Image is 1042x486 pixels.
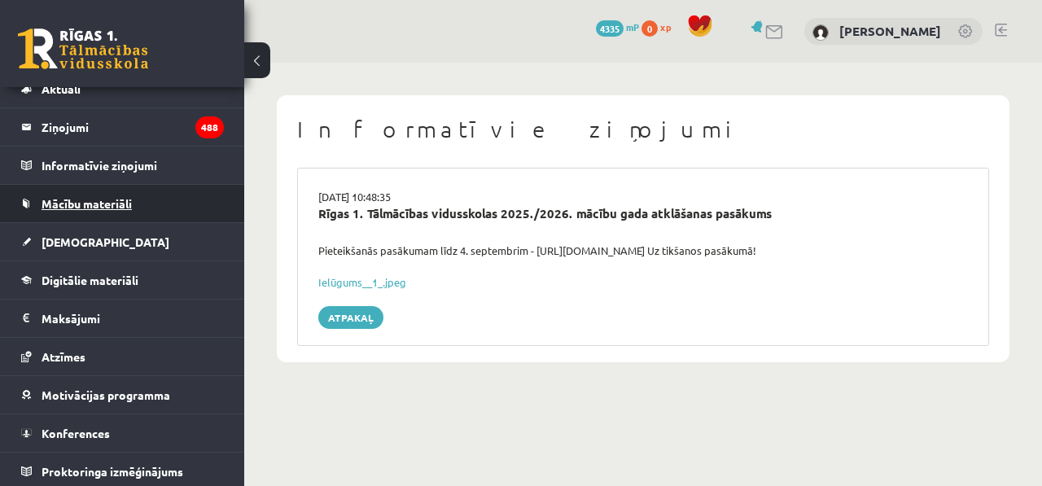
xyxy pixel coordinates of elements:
[21,108,224,146] a: Ziņojumi488
[306,243,980,259] div: Pieteikšanās pasākumam līdz 4. septembrim - [URL][DOMAIN_NAME] Uz tikšanos pasākumā!
[21,147,224,184] a: Informatīvie ziņojumi
[21,414,224,452] a: Konferences
[21,70,224,107] a: Aktuāli
[42,234,169,249] span: [DEMOGRAPHIC_DATA]
[42,349,85,364] span: Atzīmes
[42,426,110,440] span: Konferences
[641,20,658,37] span: 0
[839,23,941,39] a: [PERSON_NAME]
[42,387,170,402] span: Motivācijas programma
[42,196,132,211] span: Mācību materiāli
[195,116,224,138] i: 488
[42,273,138,287] span: Digitālie materiāli
[42,81,81,96] span: Aktuāli
[21,223,224,261] a: [DEMOGRAPHIC_DATA]
[21,261,224,299] a: Digitālie materiāli
[21,376,224,414] a: Motivācijas programma
[318,275,406,289] a: Ielūgums__1_.jpeg
[42,300,224,337] legend: Maksājumi
[21,185,224,222] a: Mācību materiāli
[21,338,224,375] a: Atzīmes
[297,116,989,143] h1: Informatīvie ziņojumi
[812,24,829,41] img: Debora Farbere
[596,20,624,37] span: 4335
[660,20,671,33] span: xp
[306,189,980,205] div: [DATE] 10:48:35
[641,20,679,33] a: 0 xp
[42,464,183,479] span: Proktoringa izmēģinājums
[42,147,224,184] legend: Informatīvie ziņojumi
[318,306,383,329] a: Atpakaļ
[42,108,224,146] legend: Ziņojumi
[318,204,968,223] div: Rīgas 1. Tālmācības vidusskolas 2025./2026. mācību gada atklāšanas pasākums
[596,20,639,33] a: 4335 mP
[626,20,639,33] span: mP
[18,28,148,69] a: Rīgas 1. Tālmācības vidusskola
[21,300,224,337] a: Maksājumi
